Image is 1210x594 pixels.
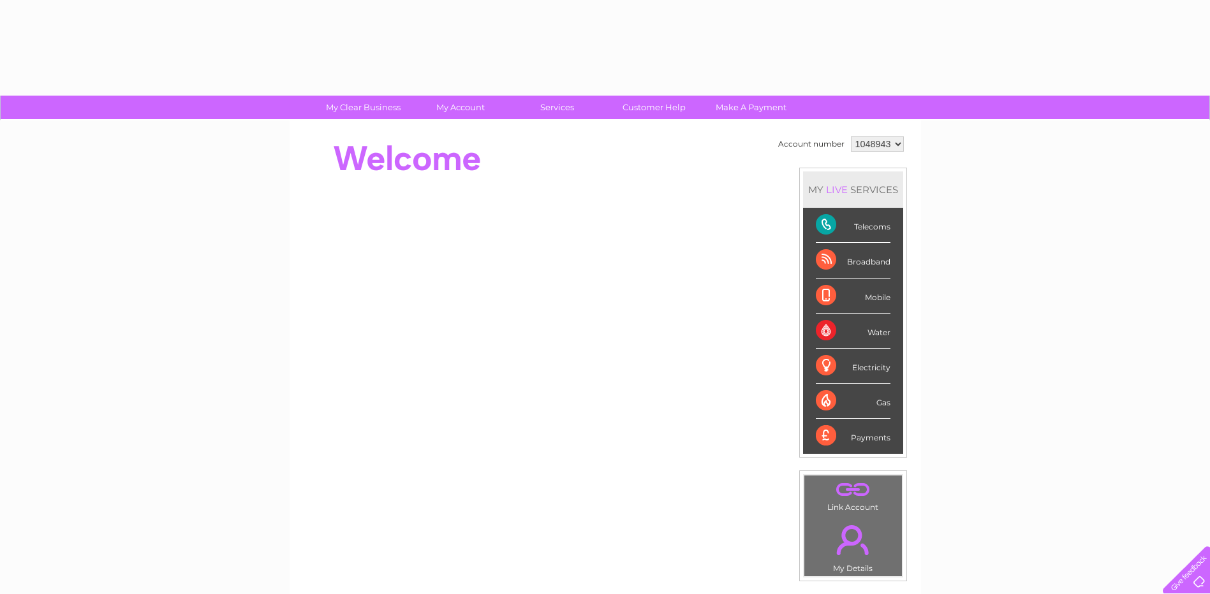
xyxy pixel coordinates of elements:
[311,96,416,119] a: My Clear Business
[808,518,899,562] a: .
[816,349,890,384] div: Electricity
[804,514,903,577] td: My Details
[505,96,610,119] a: Services
[816,384,890,419] div: Gas
[816,279,890,314] div: Mobile
[816,314,890,349] div: Water
[775,133,848,155] td: Account number
[823,184,850,196] div: LIVE
[804,475,903,515] td: Link Account
[816,208,890,243] div: Telecoms
[601,96,707,119] a: Customer Help
[808,479,899,501] a: .
[816,243,890,278] div: Broadband
[803,171,903,208] div: MY SERVICES
[816,419,890,453] div: Payments
[408,96,513,119] a: My Account
[698,96,804,119] a: Make A Payment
